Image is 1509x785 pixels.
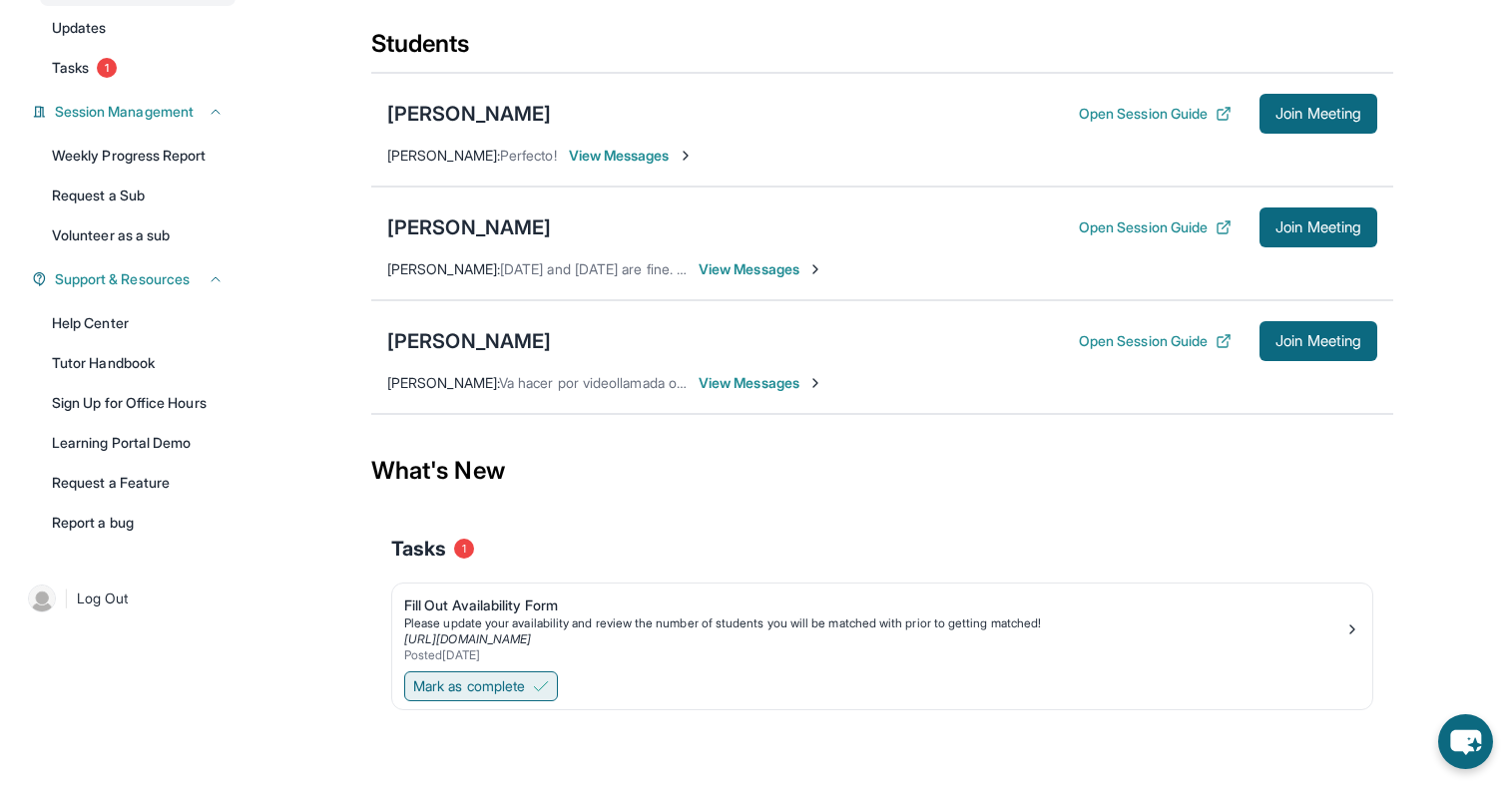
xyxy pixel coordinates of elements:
a: [URL][DOMAIN_NAME] [404,631,531,646]
a: Report a bug [40,505,236,541]
img: Chevron-Right [807,375,823,391]
span: View Messages [569,146,694,166]
a: Weekly Progress Report [40,138,236,174]
a: Learning Portal Demo [40,425,236,461]
div: Fill Out Availability Form [404,595,1344,615]
img: user-img [28,585,56,612]
div: Please update your availability and review the number of students you will be matched with prior ... [404,615,1344,631]
span: View Messages [699,373,823,393]
span: Join Meeting [1275,221,1361,233]
button: Join Meeting [1259,207,1377,247]
span: Tasks [52,58,89,78]
button: chat-button [1438,714,1493,769]
a: Request a Feature [40,465,236,501]
span: [PERSON_NAME] : [387,260,500,277]
a: Updates [40,10,236,46]
a: Request a Sub [40,178,236,213]
a: Fill Out Availability FormPlease update your availability and review the number of students you w... [392,584,1372,667]
button: Mark as complete [404,671,558,701]
div: [PERSON_NAME] [387,213,551,241]
span: Support & Resources [55,269,190,289]
span: Join Meeting [1275,108,1361,120]
img: Chevron-Right [678,148,694,164]
span: | [64,587,69,610]
span: Session Management [55,102,194,122]
div: What's New [371,427,1393,515]
span: 1 [97,58,117,78]
img: Mark as complete [533,678,549,694]
button: Support & Resources [47,269,224,289]
a: Sign Up for Office Hours [40,385,236,421]
div: Students [371,28,1393,72]
button: Session Management [47,102,224,122]
button: Open Session Guide [1079,104,1232,124]
a: Help Center [40,305,236,341]
button: Join Meeting [1259,94,1377,134]
a: Tasks1 [40,50,236,86]
button: Open Session Guide [1079,217,1232,237]
img: Chevron-Right [807,261,823,277]
a: Volunteer as a sub [40,217,236,253]
button: Open Session Guide [1079,331,1232,351]
div: [PERSON_NAME] [387,327,551,355]
span: Tasks [391,535,446,563]
span: Join Meeting [1275,335,1361,347]
div: Posted [DATE] [404,647,1344,663]
span: Perfecto! [500,147,557,164]
span: [PERSON_NAME] : [387,374,499,391]
a: |Log Out [20,577,236,620]
a: Tutor Handbook [40,345,236,381]
span: Va hacer por videollamada o por zoom [499,374,742,391]
span: [PERSON_NAME] : [387,147,500,164]
span: View Messages [699,259,823,279]
button: Join Meeting [1259,321,1377,361]
span: 1 [454,539,474,559]
span: Updates [52,18,107,38]
span: Mark as complete [413,676,525,696]
span: Log Out [77,589,129,608]
div: [PERSON_NAME] [387,100,551,128]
